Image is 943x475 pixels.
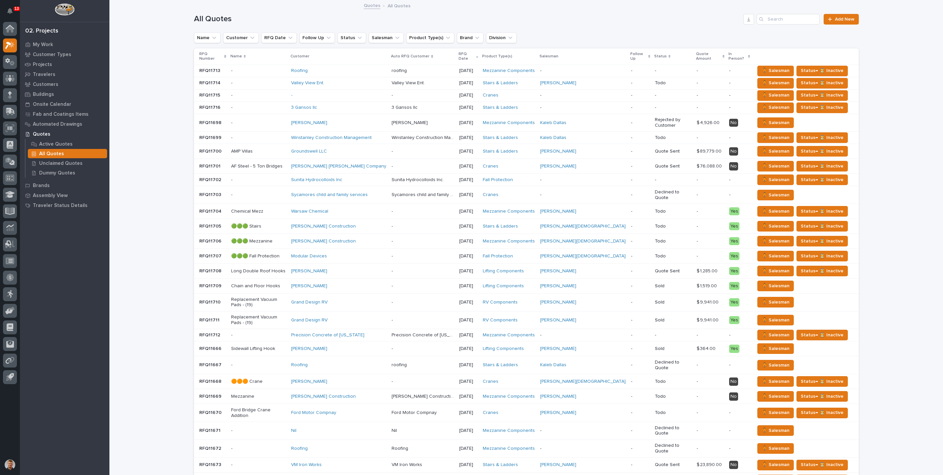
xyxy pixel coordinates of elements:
p: - [697,191,699,198]
span: 🧍 Salesman [762,147,789,155]
a: Traveler Status Details [20,200,109,210]
p: All Quotes [39,151,64,157]
div: No [729,147,738,156]
input: Search [757,14,820,25]
p: Automated Drawings [33,121,82,127]
span: 🧍 Salesman [762,237,789,245]
a: Sunita Hydrocolloids Inc [291,177,342,183]
a: Stairs & Ladders [483,135,518,141]
button: 🧍 Salesman [757,146,794,157]
p: - [697,222,699,229]
p: Buildings [33,92,54,98]
span: Status→ ⏳ Inactive [801,162,844,170]
p: - [392,222,394,229]
a: All Quotes [26,149,109,158]
button: Division [486,33,517,43]
tr: RFQ11715RFQ11715 -- -- [DATE]Cranes ----- -🧍 SalesmanStatus→ ⏳ Inactive [194,89,859,102]
p: RFQ11702 [199,176,222,183]
button: 🧍 Salesman [757,117,794,128]
tr: RFQ11716RFQ11716 -3 Gansos llc 3 Gansos llc3 Gansos llc [DATE]Stairs & Ladders ----- -🧍 SalesmanS... [194,102,859,114]
p: Customers [33,82,58,88]
a: Warsaw Chemical [291,209,328,214]
button: Follow Up [299,33,335,43]
span: Status→ ⏳ Inactive [801,103,844,111]
span: 🧍 Salesman [762,252,789,260]
a: [PERSON_NAME] [540,164,576,169]
p: - [697,252,699,259]
p: [DATE] [459,177,477,183]
button: Status→ ⏳ Inactive [796,161,848,171]
button: Name [194,33,220,43]
span: Status→ ⏳ Inactive [801,134,844,142]
p: RFQ11715 [199,91,221,98]
p: Valley View Ent. [392,79,426,86]
p: [DATE] [459,93,477,98]
button: Status→ ⏳ Inactive [796,102,848,113]
p: - [631,238,650,244]
a: [PERSON_NAME][DEMOGRAPHIC_DATA] [540,224,626,229]
p: [DATE] [459,192,477,198]
p: $ 76,088.00 [697,162,723,169]
span: 🧍 Salesman [762,176,789,184]
a: Brands [20,180,109,190]
p: Declined to Quote [655,189,691,201]
p: - [631,253,650,259]
p: Quote Sent [655,164,691,169]
div: Notifications13 [8,8,17,19]
button: Status→ ⏳ Inactive [796,236,848,246]
button: 🧍 Salesman [757,78,794,89]
a: Sycamores child and family services [291,192,368,198]
a: [PERSON_NAME] [291,283,327,289]
span: Status→ ⏳ Inactive [801,252,844,260]
a: Cranes [483,164,498,169]
span: Status→ ⏳ Inactive [801,237,844,245]
p: Rejected by Customer [655,117,691,128]
p: Travelers [33,72,55,78]
span: 🧍 Salesman [762,134,789,142]
p: 🟢🟢🟢 Mezzanine [231,238,286,244]
p: - [631,177,650,183]
img: Workspace Logo [55,3,74,16]
p: - [655,68,691,74]
p: - [631,224,650,229]
p: [DATE] [459,209,477,214]
a: Buildings [20,89,109,99]
p: RFQ11706 [199,237,223,244]
p: Winstanley Construction Management [392,134,455,141]
p: - [729,192,750,198]
div: No [729,162,738,170]
a: Kaleb Dallas [540,135,566,141]
a: Stairs & Ladders [483,105,518,110]
span: Status→ ⏳ Inactive [801,67,844,75]
a: Roofing [291,68,308,74]
p: Quotes [33,131,50,137]
p: RFQ11705 [199,222,222,229]
a: Customers [20,79,109,89]
p: - [392,252,394,259]
p: - [540,68,626,74]
a: Stairs & Ladders [483,224,518,229]
p: - [697,237,699,244]
p: - [231,177,286,183]
button: Salesman [369,33,404,43]
p: - [631,135,650,141]
p: - [697,207,699,214]
p: - [631,120,650,126]
button: 🧍 Salesman [757,206,794,217]
a: Add New [824,14,858,25]
span: 🧍 Salesman [762,222,789,230]
p: - [631,268,650,274]
p: Customer Types [33,52,71,58]
tr: RFQ11713RFQ11713 -Roofing roofingroofing [DATE]Mezzanine Components ----- -🧍 SalesmanStatus→ ⏳ In... [194,65,859,77]
p: My Work [33,42,53,48]
span: 🧍 Salesman [762,162,789,170]
div: Yes [729,252,739,260]
span: Status→ ⏳ Inactive [801,147,844,155]
button: Status [338,33,366,43]
button: Status→ ⏳ Inactive [796,174,848,185]
tr: RFQ11700RFQ11700 AMP VillasGroundswell LLC -- [DATE]Stairs & Ladders [PERSON_NAME] -Quote Sent$ 8... [194,144,859,159]
p: Unclaimed Quotes [39,161,83,167]
p: - [655,177,691,183]
p: - [631,164,650,169]
p: RFQ11699 [199,134,223,141]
